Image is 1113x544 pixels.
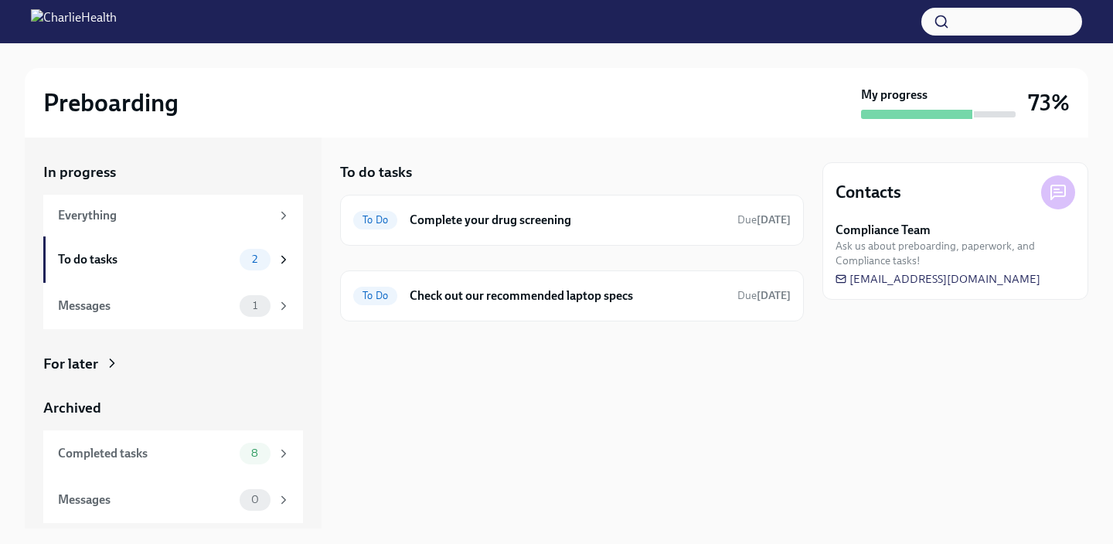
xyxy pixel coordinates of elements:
[757,289,791,302] strong: [DATE]
[836,271,1040,287] a: [EMAIL_ADDRESS][DOMAIN_NAME]
[43,283,303,329] a: Messages1
[58,445,233,462] div: Completed tasks
[836,222,931,239] strong: Compliance Team
[43,477,303,523] a: Messages0
[410,212,725,229] h6: Complete your drug screening
[1028,89,1070,117] h3: 73%
[43,398,303,418] a: Archived
[43,430,303,477] a: Completed tasks8
[861,87,927,104] strong: My progress
[58,207,271,224] div: Everything
[737,289,791,302] span: Due
[43,162,303,182] a: In progress
[242,494,268,505] span: 0
[58,251,233,268] div: To do tasks
[58,297,233,314] div: Messages
[43,195,303,236] a: Everything
[31,9,117,34] img: CharlieHealth
[353,284,791,308] a: To DoCheck out our recommended laptop specsDue[DATE]
[737,213,791,226] span: Due
[737,288,791,303] span: September 26th, 2025 09:00
[243,253,267,265] span: 2
[43,87,179,118] h2: Preboarding
[353,214,397,226] span: To Do
[242,447,267,459] span: 8
[836,239,1075,268] span: Ask us about preboarding, paperwork, and Compliance tasks!
[410,287,725,304] h6: Check out our recommended laptop specs
[43,236,303,283] a: To do tasks2
[353,290,397,301] span: To Do
[737,212,791,227] span: September 26th, 2025 09:00
[353,208,791,233] a: To DoComplete your drug screeningDue[DATE]
[836,181,901,204] h4: Contacts
[243,300,267,311] span: 1
[58,491,233,508] div: Messages
[43,354,98,374] div: For later
[757,213,791,226] strong: [DATE]
[340,162,412,182] h5: To do tasks
[43,354,303,374] a: For later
